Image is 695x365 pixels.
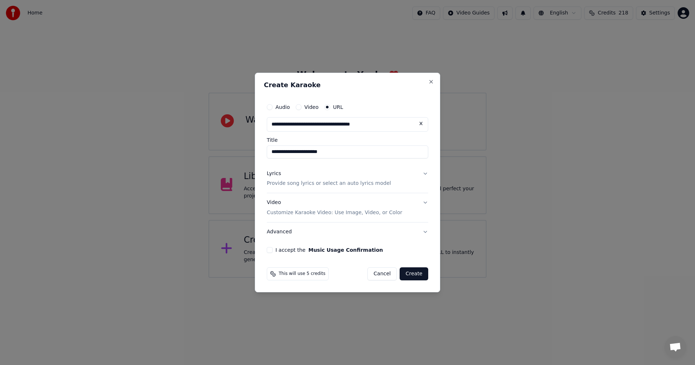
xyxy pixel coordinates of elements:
button: I accept the [308,247,383,252]
label: Audio [275,105,290,110]
label: Title [267,137,428,143]
span: This will use 5 credits [279,271,325,277]
p: Customize Karaoke Video: Use Image, Video, or Color [267,209,402,216]
label: I accept the [275,247,383,252]
h2: Create Karaoke [264,82,431,88]
button: LyricsProvide song lyrics or select an auto lyrics model [267,164,428,193]
label: Video [304,105,319,110]
button: VideoCustomize Karaoke Video: Use Image, Video, or Color [267,194,428,222]
div: Video [267,199,402,217]
button: Create [400,267,428,280]
button: Cancel [367,267,397,280]
p: Provide song lyrics or select an auto lyrics model [267,180,391,187]
button: Advanced [267,222,428,241]
div: Lyrics [267,170,281,177]
label: URL [333,105,343,110]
